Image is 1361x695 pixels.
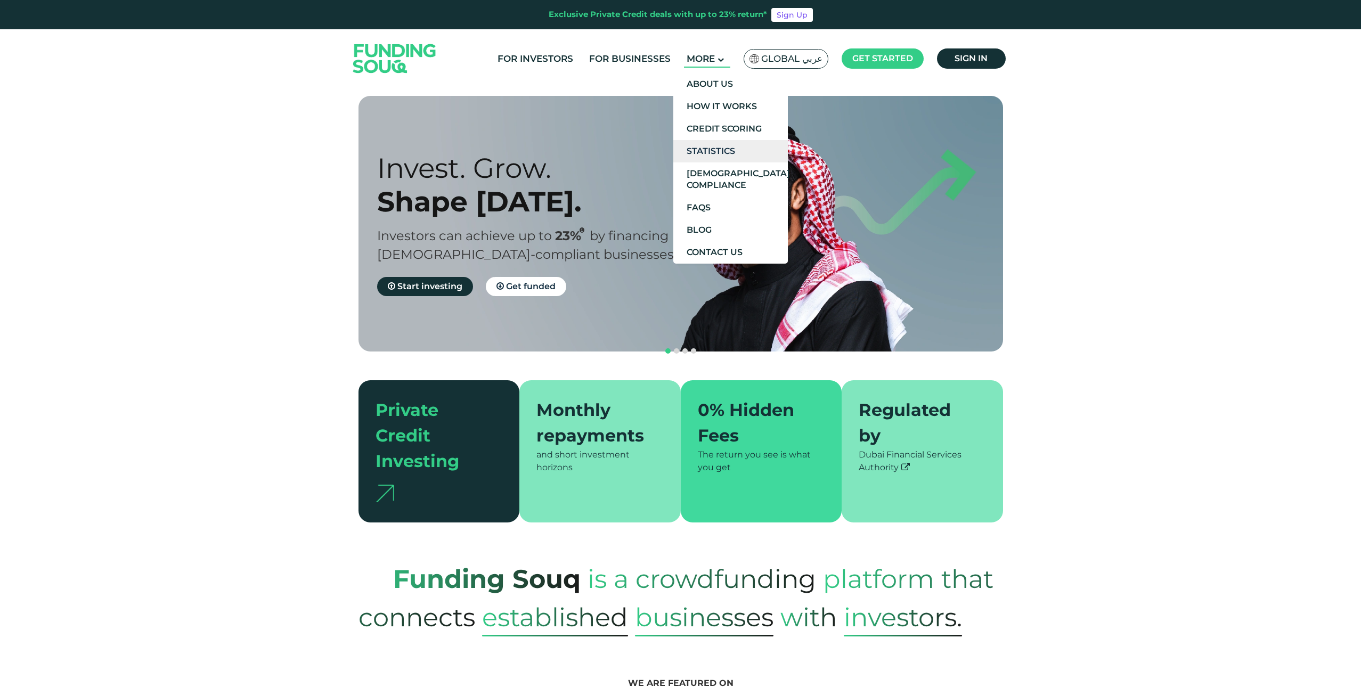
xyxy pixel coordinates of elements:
div: Regulated by [859,397,973,448]
div: 0% Hidden Fees [698,397,812,448]
span: Sign in [955,53,988,63]
span: Get started [852,53,913,63]
span: Get funded [506,281,556,291]
a: Sign Up [771,8,813,22]
div: Dubai Financial Services Authority [859,448,986,474]
span: Global عربي [761,53,822,65]
div: Private Credit Investing [376,397,490,474]
div: Exclusive Private Credit deals with up to 23% return* [549,9,767,21]
button: navigation [664,347,672,355]
div: Monthly repayments [536,397,651,448]
a: [DEMOGRAPHIC_DATA] Compliance [673,162,788,197]
button: navigation [672,347,681,355]
div: Invest. Grow. [377,151,699,185]
div: and short investment horizons [536,448,664,474]
span: is a crowdfunding [588,553,816,605]
img: Logo [343,31,447,85]
span: More [687,53,715,64]
button: navigation [689,347,698,355]
i: 23% IRR (expected) ~ 15% Net yield (expected) [580,227,584,233]
a: How It Works [673,95,788,118]
span: established [482,598,628,636]
span: Investors. [844,598,962,636]
button: navigation [681,347,689,355]
span: Start investing [397,281,462,291]
strong: Funding Souq [393,563,581,594]
span: We are featured on [628,678,734,688]
span: Businesses [635,598,773,636]
div: Shape [DATE]. [377,185,699,218]
span: 23% [555,228,590,243]
a: FAQs [673,197,788,219]
span: with [780,591,837,643]
a: Credit Scoring [673,118,788,140]
a: Contact Us [673,241,788,264]
a: Get funded [486,277,566,296]
span: platform that connects [358,553,993,643]
span: Investors can achieve up to [377,228,552,243]
a: Start investing [377,277,473,296]
a: Sign in [937,48,1006,69]
img: SA Flag [749,54,759,63]
a: Statistics [673,140,788,162]
a: For Businesses [586,50,673,68]
a: About Us [673,73,788,95]
a: Blog [673,219,788,241]
a: For Investors [495,50,576,68]
div: The return you see is what you get [698,448,825,474]
img: arrow [376,485,394,502]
